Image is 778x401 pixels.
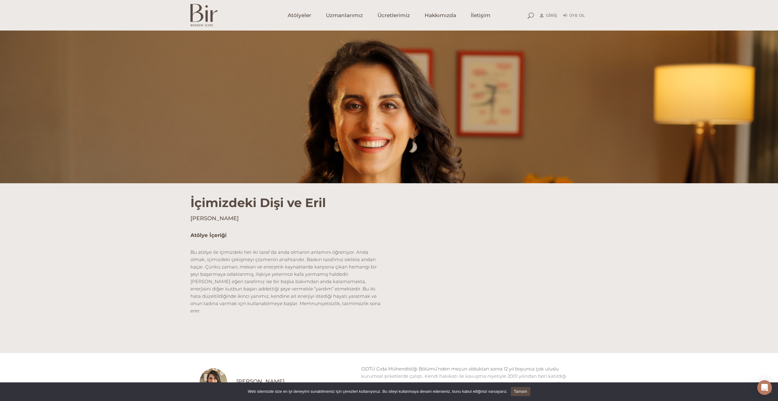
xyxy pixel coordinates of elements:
[425,12,456,19] span: Hakkımızda
[236,378,352,385] a: [PERSON_NAME]
[248,388,507,395] span: Web sitemizde size en iyi deneyimi sunabilmemiz için çerezleri kullanıyoruz. Bu siteyi kullanmaya...
[288,12,311,19] span: Atölyeler
[326,12,363,19] span: Uzmanlarımız
[190,215,588,222] h4: [PERSON_NAME]
[190,183,588,210] h1: İçimizdeki Dişi ve Eril
[190,249,385,315] p: Bu atölye ile içimizdeki her iki taraf da anda olmanın anlamını öğreniyor. Anda olmak, içimizdeki...
[190,231,385,239] h5: Atölye İçeriği
[511,387,530,396] a: Tamam
[563,12,585,19] a: Üye Ol
[757,380,772,395] div: Open Intercom Messenger
[200,368,227,396] img: ilkgunprofilfoto-100x100.jpg
[471,12,490,19] span: İletişim
[378,12,410,19] span: Ücretlerimiz
[540,12,557,19] a: Giriş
